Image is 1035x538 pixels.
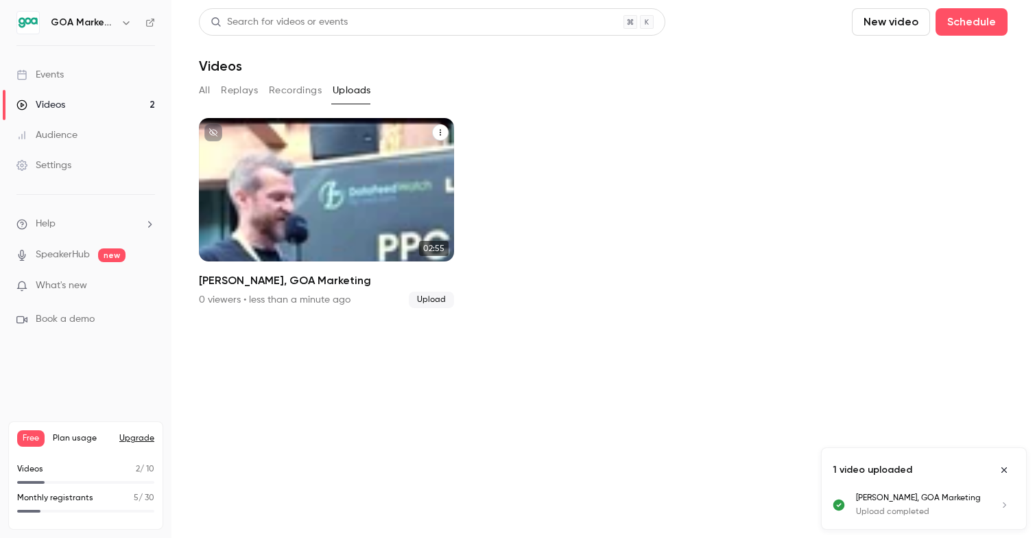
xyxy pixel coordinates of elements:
[17,430,45,447] span: Free
[134,492,154,504] p: / 30
[139,280,155,292] iframe: Noticeable Trigger
[36,312,95,327] span: Book a demo
[16,128,78,142] div: Audience
[199,58,242,74] h1: Videos
[16,217,155,231] li: help-dropdown-opener
[993,459,1015,481] button: Close uploads list
[119,433,154,444] button: Upgrade
[53,433,111,444] span: Plan usage
[199,118,1008,308] ul: Videos
[856,492,1015,518] a: [PERSON_NAME], GOA MarketingUpload completed
[36,217,56,231] span: Help
[17,492,93,504] p: Monthly registrants
[199,8,1008,530] section: Videos
[36,279,87,293] span: What's new
[833,463,912,477] p: 1 video uploaded
[199,118,454,308] li: Dan Chorlton, GOA Marketing
[822,492,1026,529] ul: Uploads list
[269,80,322,102] button: Recordings
[204,124,222,141] button: unpublished
[211,15,348,30] div: Search for videos or events
[17,12,39,34] img: GOA Marketing
[221,80,258,102] button: Replays
[199,272,454,289] h2: [PERSON_NAME], GOA Marketing
[199,118,454,308] a: 02:55[PERSON_NAME], GOA Marketing0 viewers • less than a minute agoUpload
[16,68,64,82] div: Events
[852,8,930,36] button: New video
[36,248,90,262] a: SpeakerHub
[98,248,126,262] span: new
[51,16,115,30] h6: GOA Marketing
[333,80,371,102] button: Uploads
[199,80,210,102] button: All
[16,159,71,172] div: Settings
[17,463,43,476] p: Videos
[134,494,139,502] span: 5
[419,241,449,256] span: 02:55
[136,463,154,476] p: / 10
[856,492,982,504] p: [PERSON_NAME], GOA Marketing
[199,293,350,307] div: 0 viewers • less than a minute ago
[136,465,140,473] span: 2
[16,98,65,112] div: Videos
[936,8,1008,36] button: Schedule
[409,292,454,308] span: Upload
[856,506,982,518] p: Upload completed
